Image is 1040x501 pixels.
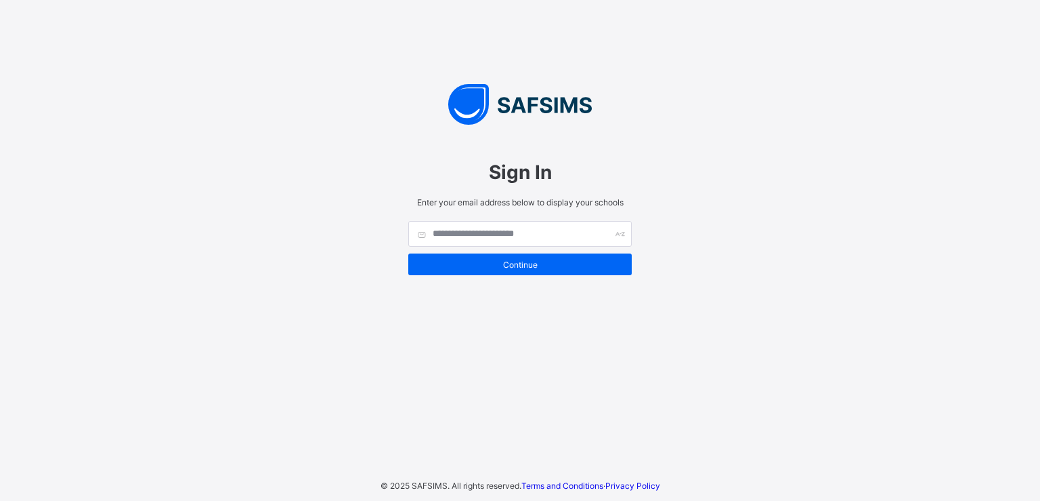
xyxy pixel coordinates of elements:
span: Sign In [408,161,632,184]
span: Continue [418,260,622,270]
a: Privacy Policy [605,481,660,491]
a: Terms and Conditions [521,481,603,491]
span: © 2025 SAFSIMS. All rights reserved. [381,481,521,491]
img: SAFSIMS Logo [395,84,645,125]
span: · [521,481,660,491]
span: Enter your email address below to display your schools [408,197,632,207]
